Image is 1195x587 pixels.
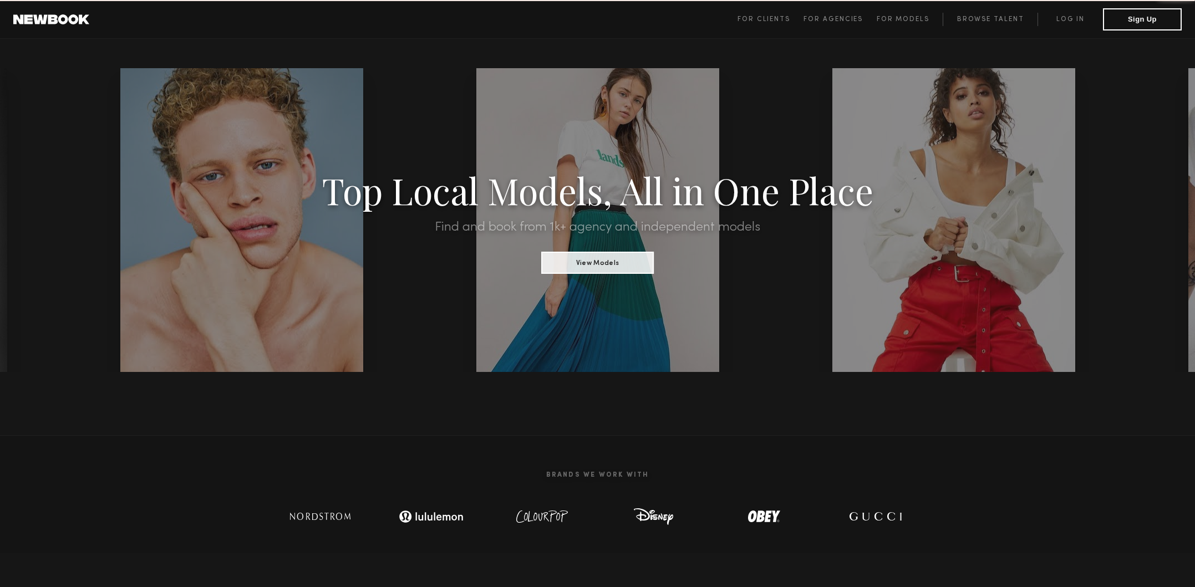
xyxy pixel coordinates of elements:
img: logo-nordstrom.svg [282,506,359,528]
span: For Models [877,16,929,23]
button: View Models [541,252,654,274]
h1: Top Local Models, All in One Place [90,173,1106,207]
a: Browse Talent [943,13,1038,26]
img: logo-gucci.svg [839,506,911,528]
h2: Find and book from 1k+ agency and independent models [90,221,1106,234]
a: View Models [541,256,654,268]
a: For Clients [738,13,804,26]
h2: Brands We Work With [265,458,930,492]
button: Sign Up [1103,8,1182,30]
span: For Clients [738,16,790,23]
img: logo-colour-pop.svg [506,506,578,528]
img: logo-disney.svg [617,506,689,528]
span: For Agencies [804,16,863,23]
a: Log in [1038,13,1103,26]
a: For Agencies [804,13,876,26]
img: logo-obey.svg [728,506,800,528]
img: logo-lulu.svg [393,506,470,528]
a: For Models [877,13,943,26]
